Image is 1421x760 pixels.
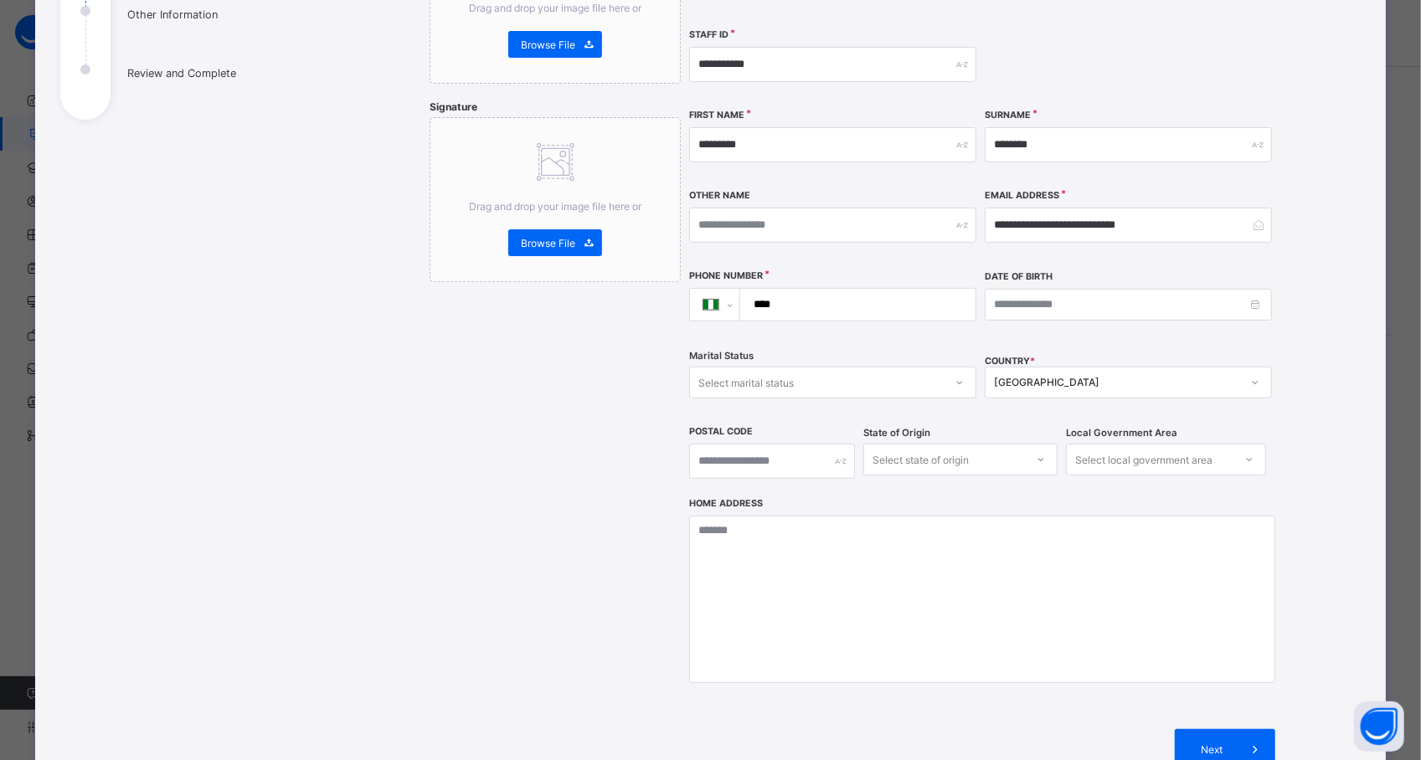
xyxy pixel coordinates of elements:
[985,190,1059,201] label: Email Address
[521,39,575,51] span: Browse File
[985,110,1031,121] label: Surname
[521,237,575,249] span: Browse File
[689,426,753,437] label: Postal Code
[873,444,969,475] div: Select state of origin
[1066,427,1177,439] span: Local Government Area
[1075,444,1212,475] div: Select local government area
[863,427,930,439] span: State of Origin
[469,200,641,213] span: Drag and drop your image file here or
[430,100,477,113] span: Signature
[689,190,750,201] label: Other Name
[985,271,1053,282] label: Date of Birth
[698,367,794,398] div: Select marital status
[1187,743,1235,756] span: Next
[1354,701,1404,752] button: Open asap
[689,350,754,362] span: Marital Status
[689,29,729,40] label: Staff ID
[689,270,763,281] label: Phone Number
[689,110,744,121] label: First Name
[994,377,1241,389] div: [GEOGRAPHIC_DATA]
[985,356,1035,367] span: COUNTRY
[689,498,763,509] label: Home Address
[469,2,641,14] span: Drag and drop your image file here or
[430,117,681,282] div: Drag and drop your image file here orBrowse File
